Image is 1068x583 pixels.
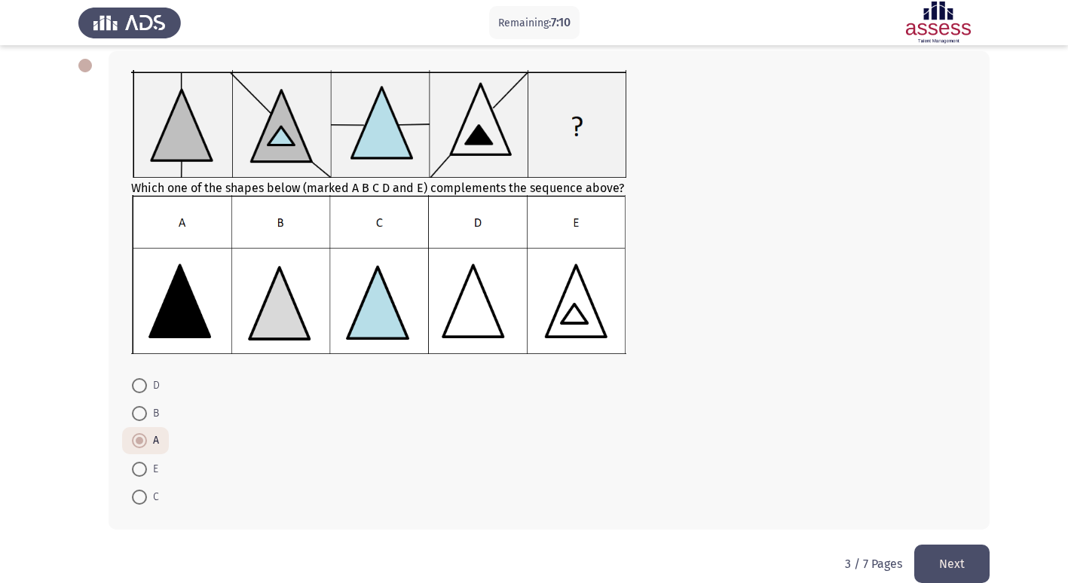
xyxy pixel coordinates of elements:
div: Which one of the shapes below (marked A B C D and E) complements the sequence above? [131,70,967,357]
button: load next page [914,545,990,583]
span: 7:10 [551,15,571,29]
span: D [147,377,160,395]
img: Assessment logo of Assessment En (Focus & 16PD) [887,2,990,44]
img: UkFYYV8wOTFfQS5wbmcxNjkxMzMwMTQ0NzQw.png [131,70,626,178]
p: Remaining: [498,14,571,32]
span: E [147,460,158,478]
p: 3 / 7 Pages [845,557,902,571]
img: Assess Talent Management logo [78,2,181,44]
span: A [147,432,159,450]
span: B [147,404,159,423]
img: UkFYYV8wOTFfQi5wbmcxNjkxMzg1Mjk5MTEx.png [131,195,626,353]
span: C [147,488,159,506]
